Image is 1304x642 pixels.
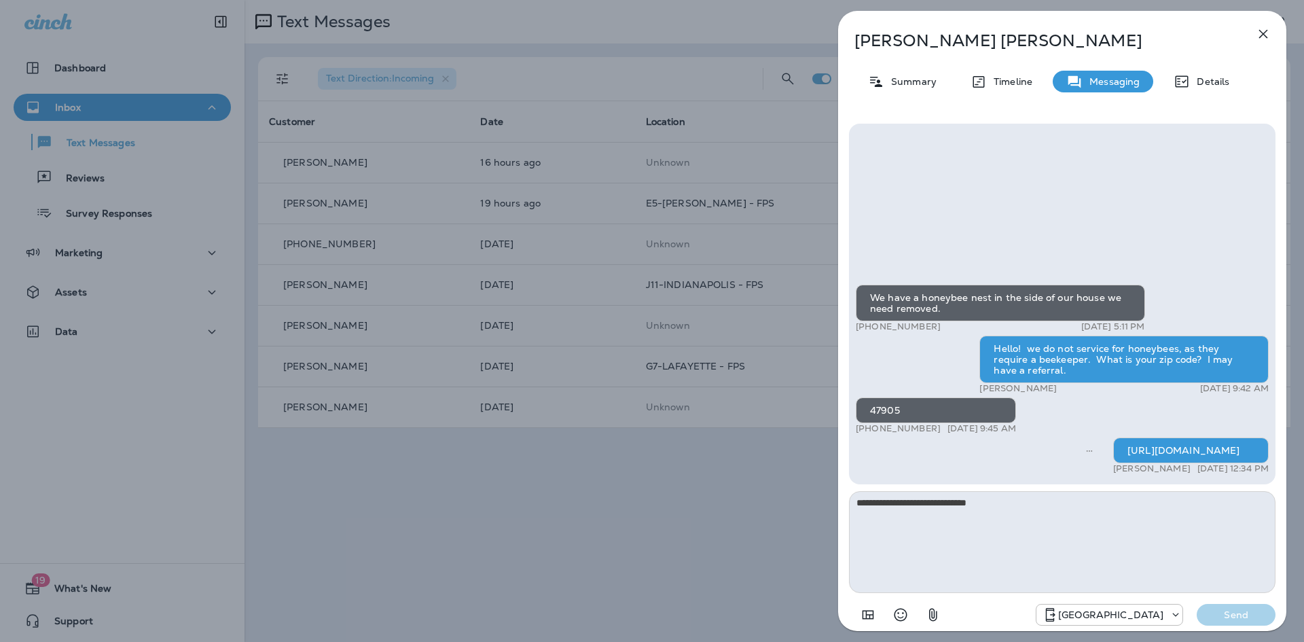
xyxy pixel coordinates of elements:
[987,76,1032,87] p: Timeline
[1086,444,1093,456] span: Sent
[856,321,941,332] p: [PHONE_NUMBER]
[887,601,914,628] button: Select an emoji
[979,383,1057,394] p: [PERSON_NAME]
[1081,321,1145,332] p: [DATE] 5:11 PM
[856,397,1016,423] div: 47905
[1190,76,1229,87] p: Details
[856,285,1145,321] div: We have a honeybee nest in the side of our house we need removed.
[854,601,882,628] button: Add in a premade template
[854,31,1225,50] p: [PERSON_NAME] [PERSON_NAME]
[1113,463,1191,474] p: [PERSON_NAME]
[1197,463,1269,474] p: [DATE] 12:34 PM
[884,76,937,87] p: Summary
[1083,76,1140,87] p: Messaging
[1058,609,1163,620] p: [GEOGRAPHIC_DATA]
[947,423,1016,434] p: [DATE] 9:45 AM
[856,423,941,434] p: [PHONE_NUMBER]
[1036,607,1182,623] div: +1 (219) 641-3403
[979,336,1269,383] div: Hello! we do not service for honeybees, as they require a beekeeper. What is your zip code? I may...
[1200,383,1269,394] p: [DATE] 9:42 AM
[1113,438,1269,463] div: [URL][DOMAIN_NAME]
